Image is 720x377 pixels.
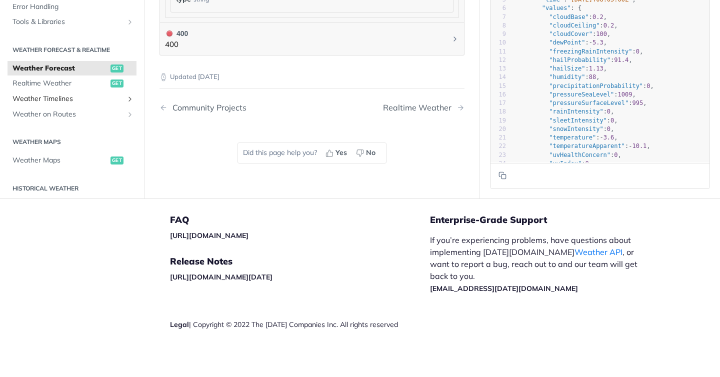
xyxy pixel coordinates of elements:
[165,28,188,39] div: 400
[7,45,136,54] h2: Weather Forecast & realtime
[549,47,632,54] span: "freezingRainIntensity"
[383,103,456,112] div: Realtime Weather
[110,79,123,87] span: get
[549,108,603,115] span: "rainIntensity"
[490,90,506,99] div: 16
[237,142,386,163] div: Did this page help you?
[513,99,646,106] span: : ,
[167,103,246,112] div: Community Projects
[12,109,123,119] span: Weather on Routes
[596,30,607,37] span: 100
[12,94,123,104] span: Weather Timelines
[585,160,589,167] span: 0
[490,64,506,73] div: 13
[628,142,632,149] span: -
[549,99,628,106] span: "pressureSurfaceLevel"
[490,21,506,30] div: 8
[549,116,607,123] span: "sleetIntensity"
[490,4,506,12] div: 6
[490,107,506,116] div: 18
[159,72,464,82] p: Updated [DATE]
[430,234,648,294] p: If you’re experiencing problems, have questions about implementing [DATE][DOMAIN_NAME] , or want ...
[646,82,650,89] span: 0
[513,142,650,149] span: : ,
[614,56,628,63] span: 91.4
[589,65,603,72] span: 1.13
[513,47,643,54] span: : ,
[603,134,614,141] span: 3.6
[110,64,123,72] span: get
[490,30,506,38] div: 9
[159,93,464,122] nav: Pagination Controls
[166,30,172,36] span: 400
[335,147,347,158] span: Yes
[366,147,375,158] span: No
[451,35,459,43] svg: Chevron
[549,56,610,63] span: "hailProbability"
[513,91,636,98] span: : ,
[12,78,108,88] span: Realtime Weather
[12,1,134,11] span: Error Handling
[7,137,136,146] h2: Weather Maps
[490,56,506,64] div: 12
[542,4,571,11] span: "values"
[165,39,188,50] p: 400
[513,108,614,115] span: : ,
[513,4,581,11] span: : {
[549,160,581,167] span: "uvIndex"
[549,65,585,72] span: "hailSize"
[490,81,506,90] div: 15
[7,106,136,121] a: Weather on RoutesShow subpages for Weather on Routes
[430,214,664,226] h5: Enterprise-Grade Support
[126,110,134,118] button: Show subpages for Weather on Routes
[352,145,381,160] button: No
[513,30,610,37] span: : ,
[603,22,614,29] span: 0.2
[126,95,134,103] button: Show subpages for Weather Timelines
[170,320,189,329] a: Legal
[549,73,585,80] span: "humidity"
[490,159,506,168] div: 24
[495,168,509,183] button: Copy to clipboard
[632,99,643,106] span: 995
[610,116,614,123] span: 0
[549,39,585,46] span: "dewPoint"
[599,134,603,141] span: -
[490,47,506,55] div: 11
[110,156,123,164] span: get
[513,134,618,141] span: : ,
[490,150,506,159] div: 23
[490,133,506,142] div: 21
[513,22,618,29] span: : ,
[159,103,290,112] a: Previous Page: Community Projects
[549,134,596,141] span: "temperature"
[632,142,646,149] span: 10.1
[513,125,614,132] span: : ,
[636,47,639,54] span: 0
[513,160,592,167] span: : ,
[7,61,136,76] a: Weather Forecastget
[592,13,603,20] span: 0.2
[12,63,108,73] span: Weather Forecast
[490,99,506,107] div: 17
[12,17,123,27] span: Tools & Libraries
[513,116,618,123] span: : ,
[7,76,136,91] a: Realtime Weatherget
[7,91,136,106] a: Weather TimelinesShow subpages for Weather Timelines
[490,125,506,133] div: 20
[12,155,108,165] span: Weather Maps
[513,13,607,20] span: : ,
[513,73,600,80] span: : ,
[549,125,603,132] span: "snowIntensity"
[490,38,506,47] div: 10
[549,82,643,89] span: "precipitationProbability"
[170,319,430,329] div: | Copyright © 2022 The [DATE] Companies Inc. All rights reserved
[430,284,578,293] a: [EMAIL_ADDRESS][DATE][DOMAIN_NAME]
[170,214,430,226] h5: FAQ
[589,39,592,46] span: -
[165,28,459,50] button: 400 400400
[490,73,506,81] div: 14
[7,183,136,192] h2: Historical Weather
[549,91,614,98] span: "pressureSeaLevel"
[549,151,610,158] span: "uvHealthConcern"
